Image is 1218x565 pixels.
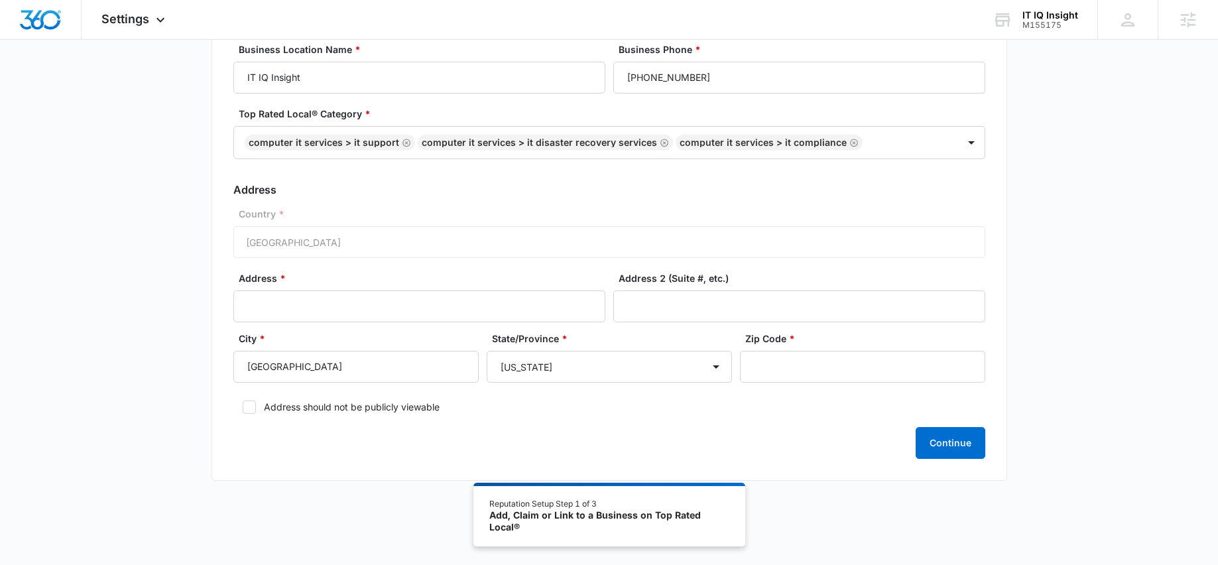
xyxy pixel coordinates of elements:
img: tab_keywords_by_traffic_grey.svg [132,77,143,88]
label: City [239,332,484,345]
div: v 4.0.25 [37,21,65,32]
div: Add, Claim or Link to a Business on Top Rated Local® [489,509,729,533]
div: account name [1022,10,1078,21]
img: website_grey.svg [21,34,32,45]
label: Address 2 (Suite #, etc.) [619,271,991,285]
div: Keywords by Traffic [147,78,223,87]
div: Computer IT Services > IT Support [249,138,399,147]
h3: Address [233,182,985,198]
label: Zip Code [745,332,991,345]
div: Computer IT Services > IT Disaster Recovery Services [422,138,657,147]
div: Domain Overview [50,78,119,87]
div: Remove Computer IT Services > IT Compliance [847,138,859,147]
label: Business Phone [619,42,991,56]
label: State/Province [492,332,737,345]
label: Business Location Name [239,42,611,56]
div: Domain: [DOMAIN_NAME] [34,34,146,45]
label: Address should not be publicly viewable [233,400,985,414]
img: tab_domain_overview_orange.svg [36,77,46,88]
div: Reputation Setup Step 1 of 3 [489,498,729,510]
span: Settings [101,12,149,26]
div: account id [1022,21,1078,30]
label: Top Rated Local® Category [239,107,991,121]
button: Continue [916,427,985,459]
label: Country [239,207,991,221]
div: Remove Computer IT Services > IT Disaster Recovery Services [657,138,669,147]
label: Address [239,271,611,285]
img: logo_orange.svg [21,21,32,32]
div: Remove Computer IT Services > IT Support [399,138,411,147]
div: Computer IT Services > IT Compliance [680,138,847,147]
